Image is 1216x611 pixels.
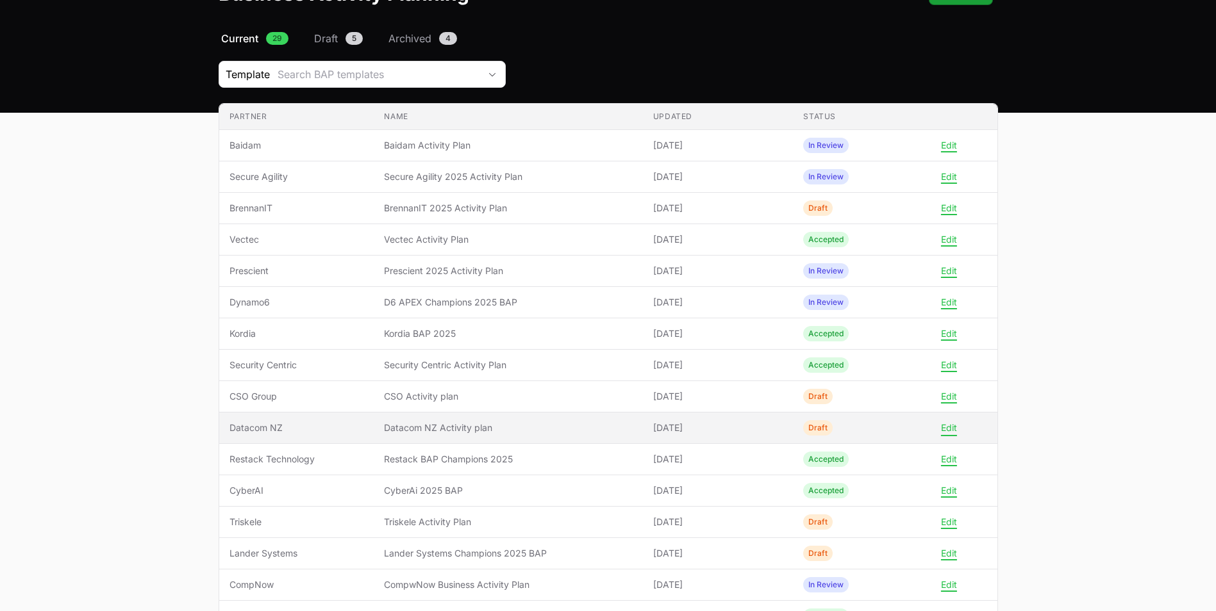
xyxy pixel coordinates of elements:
[219,67,270,82] span: Template
[270,61,505,87] button: Search BAP templates
[384,484,632,497] span: CyberAi 2025 BAP
[219,104,374,130] th: Partner
[941,359,957,371] button: Edit
[653,547,783,560] span: [DATE]
[653,170,783,183] span: [DATE]
[374,104,642,130] th: Name
[643,104,794,130] th: Updated
[941,516,957,528] button: Edit
[653,327,783,340] span: [DATE]
[941,297,957,308] button: Edit
[384,233,632,246] span: Vectec Activity Plan
[653,484,783,497] span: [DATE]
[229,421,364,434] span: Datacom NZ
[221,31,258,46] span: Current
[229,233,364,246] span: Vectec
[941,328,957,339] button: Edit
[278,67,479,82] div: Search BAP templates
[941,171,957,183] button: Edit
[941,391,957,402] button: Edit
[388,31,431,46] span: Archived
[941,202,957,214] button: Edit
[941,453,957,465] button: Edit
[793,104,944,130] th: Status
[384,359,632,371] span: Security Centric Activity Plan
[314,31,338,46] span: Draft
[653,202,783,215] span: [DATE]
[653,421,783,434] span: [DATE]
[941,422,957,434] button: Edit
[439,32,457,45] span: 4
[941,234,957,245] button: Edit
[941,265,957,277] button: Edit
[384,202,632,215] span: BrennanIT 2025 Activity Plan
[229,265,364,277] span: Prescient
[219,31,291,46] a: Current29
[653,359,783,371] span: [DATE]
[384,390,632,403] span: CSO Activity plan
[266,32,288,45] span: 29
[384,327,632,340] span: Kordia BAP 2025
[229,296,364,309] span: Dynamo6
[229,202,364,215] span: BrennanIT
[229,327,364,340] span: Kordia
[384,547,632,560] span: Lander Systems Champions 2025 BAP
[229,390,364,403] span: CSO Group
[653,578,783,591] span: [DATE]
[346,32,363,45] span: 5
[312,31,365,46] a: Draft5
[219,61,998,88] section: Business Activity Plan Filters
[653,453,783,466] span: [DATE]
[653,296,783,309] span: [DATE]
[229,516,364,528] span: Triskele
[941,579,957,591] button: Edit
[653,139,783,152] span: [DATE]
[229,547,364,560] span: Lander Systems
[384,265,632,277] span: Prescient 2025 Activity Plan
[653,390,783,403] span: [DATE]
[653,265,783,277] span: [DATE]
[941,140,957,151] button: Edit
[229,359,364,371] span: Security Centric
[229,578,364,591] span: CompNow
[653,233,783,246] span: [DATE]
[386,31,460,46] a: Archived4
[229,484,364,497] span: CyberAI
[941,548,957,559] button: Edit
[229,170,364,183] span: Secure Agility
[653,516,783,528] span: [DATE]
[219,31,998,46] nav: Business Activity Plan Navigation navigation
[384,453,632,466] span: Restack BAP Champions 2025
[384,296,632,309] span: D6 APEX Champions 2025 BAP
[384,421,632,434] span: Datacom NZ Activity plan
[229,453,364,466] span: Restack Technology
[384,139,632,152] span: Baidam Activity Plan
[384,578,632,591] span: CompwNow Business Activity Plan
[229,139,364,152] span: Baidam
[384,516,632,528] span: Triskele Activity Plan
[384,170,632,183] span: Secure Agility 2025 Activity Plan
[941,485,957,496] button: Edit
